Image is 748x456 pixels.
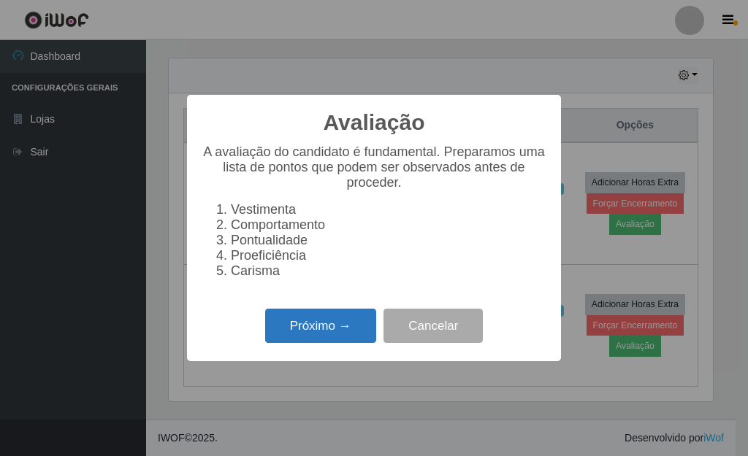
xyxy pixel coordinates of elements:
li: Vestimenta [231,202,546,217]
li: Carisma [231,263,546,279]
li: Proeficiência [231,248,546,263]
h2: Avaliação [324,109,425,136]
li: Pontualidade [231,233,546,248]
p: A avaliação do candidato é fundamental. Preparamos uma lista de pontos que podem ser observados a... [202,144,546,190]
button: Próximo → [265,309,376,343]
li: Comportamento [231,217,546,233]
button: Cancelar [383,309,483,343]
